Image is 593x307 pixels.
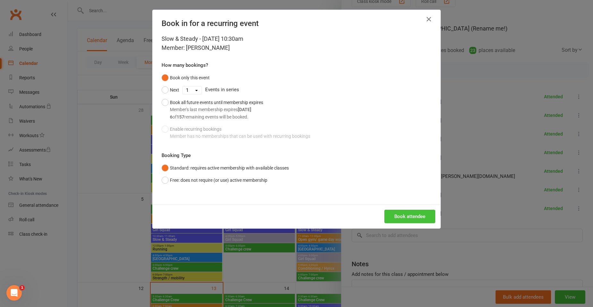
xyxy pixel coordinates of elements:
strong: [DATE] [238,107,251,112]
span: 1 [20,285,25,290]
div: Slow & Steady - [DATE] 10:30am Member: [PERSON_NAME] [162,34,431,52]
button: Standard: requires active membership with available classes [162,162,289,174]
button: Book attendee [384,210,435,223]
strong: 6 [170,114,172,119]
iframe: Intercom live chat [6,285,22,301]
h4: Book in for a recurring event [162,19,431,28]
div: of remaining events will be booked. [170,113,263,120]
button: Book only this event [162,72,210,84]
div: Member's last membership expires [170,106,263,113]
label: How many bookings? [162,61,208,69]
button: Book all future events until membership expiresMember's last membership expires[DATE]6of157remain... [162,96,263,123]
button: Close [424,14,434,24]
strong: 157 [177,114,184,119]
button: Free: does not require (or use) active membership [162,174,267,186]
div: Book all future events until membership expires [170,99,263,120]
button: Next [162,84,179,96]
label: Booking Type [162,152,191,159]
div: Events in series [162,84,431,96]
